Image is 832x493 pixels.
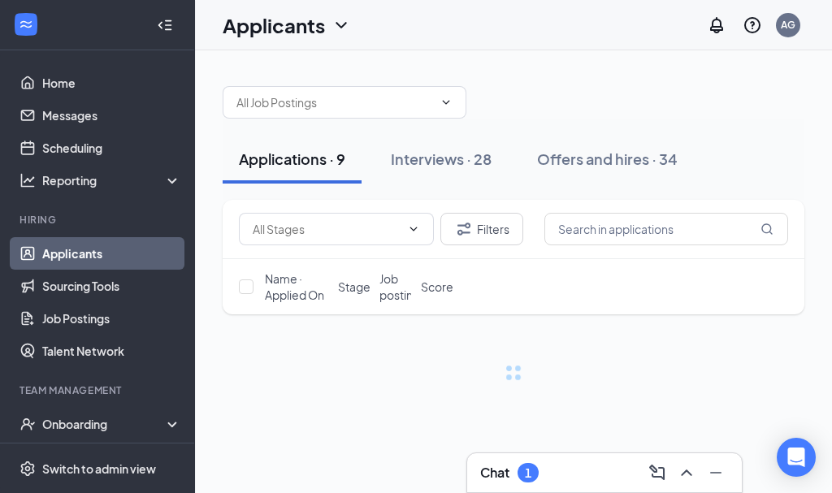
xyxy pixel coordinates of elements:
svg: Settings [19,461,36,477]
a: Job Postings [42,302,181,335]
input: Search in applications [544,213,788,245]
div: Hiring [19,213,178,227]
h3: Chat [480,464,509,482]
svg: ChevronDown [331,15,351,35]
a: Scheduling [42,132,181,164]
a: Talent Network [42,335,181,367]
div: Open Intercom Messenger [777,438,816,477]
span: Job posting [379,270,420,303]
svg: WorkstreamLogo [18,16,34,32]
span: Name · Applied On [265,270,328,303]
a: Applicants [42,237,181,270]
input: All Stages [253,220,401,238]
svg: Minimize [706,463,726,482]
button: Filter Filters [440,213,523,245]
div: Switch to admin view [42,461,156,477]
svg: ChevronUp [677,463,696,482]
div: AG [781,18,795,32]
svg: Analysis [19,172,36,188]
svg: Filter [454,219,474,239]
svg: ChevronDown [407,223,420,236]
input: All Job Postings [236,93,433,111]
div: Offers and hires · 34 [537,149,678,169]
svg: UserCheck [19,416,36,432]
svg: ComposeMessage [648,463,667,482]
div: Team Management [19,383,178,397]
h1: Applicants [223,11,325,39]
svg: Collapse [157,17,173,33]
div: Applications · 9 [239,149,345,169]
a: Sourcing Tools [42,270,181,302]
button: ChevronUp [674,460,700,486]
div: Onboarding [42,416,167,432]
a: Home [42,67,181,99]
svg: MagnifyingGlass [760,223,773,236]
button: ComposeMessage [644,460,670,486]
button: Minimize [703,460,729,486]
a: Team [42,440,181,473]
a: Messages [42,99,181,132]
div: 1 [525,466,531,480]
svg: Notifications [707,15,726,35]
div: Interviews · 28 [391,149,492,169]
div: Reporting [42,172,182,188]
span: Stage [338,279,370,295]
span: Score [421,279,453,295]
svg: ChevronDown [440,96,453,109]
svg: QuestionInfo [743,15,762,35]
